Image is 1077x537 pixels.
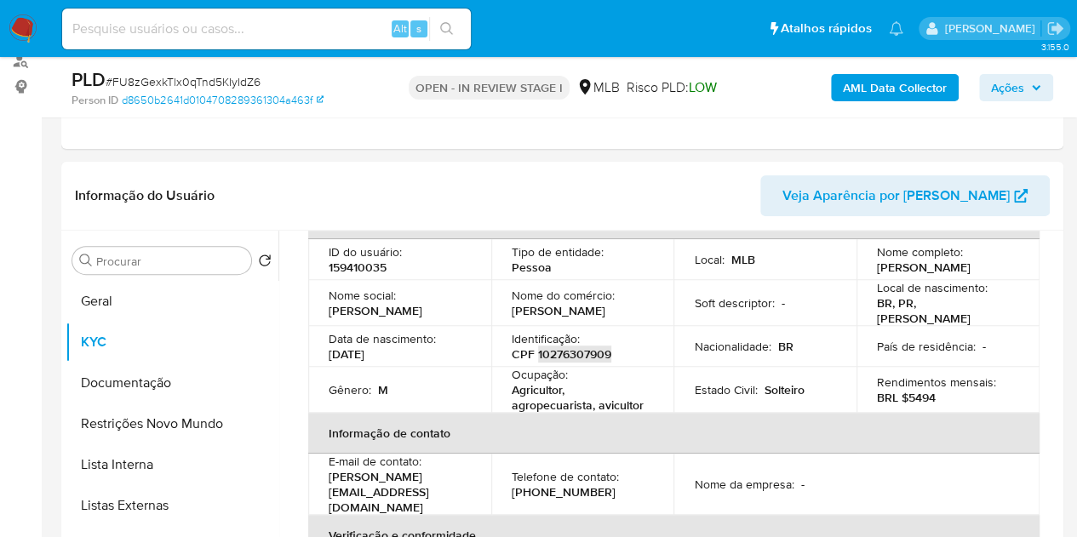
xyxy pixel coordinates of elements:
button: Restrições Novo Mundo [66,403,278,444]
b: Person ID [72,93,118,108]
p: BR, PR, [PERSON_NAME] [877,295,1012,326]
p: Pessoa [512,260,552,275]
p: [PHONE_NUMBER] [512,484,616,500]
p: lucas.portella@mercadolivre.com [944,20,1040,37]
span: 3.155.0 [1040,40,1068,54]
b: PLD [72,66,106,93]
p: Data de nascimento : [329,331,436,346]
p: Rendimentos mensais : [877,374,996,390]
p: MLB [730,252,754,267]
a: d8650b2641d0104708289361304a463f [122,93,324,108]
b: AML Data Collector [843,74,947,101]
p: Soft descriptor : [694,295,774,311]
button: Ações [979,74,1053,101]
p: Ocupação : [512,367,568,382]
p: - [982,339,986,354]
p: Solteiro [764,382,804,397]
p: Estado Civil : [694,382,757,397]
span: LOW [689,77,717,97]
p: Identificação : [512,331,580,346]
p: [DATE] [329,346,364,362]
p: [PERSON_NAME] [329,303,422,318]
span: Atalhos rápidos [781,20,872,37]
button: Documentação [66,363,278,403]
p: Gênero : [329,382,371,397]
p: Tipo de entidade : [512,244,604,260]
span: # FU8zGexkTlx0qTnd5KIyIdZ6 [106,73,261,90]
p: Nome do comércio : [512,288,615,303]
p: Nome completo : [877,244,963,260]
span: s [416,20,421,37]
p: [PERSON_NAME] [512,303,605,318]
button: AML Data Collector [831,74,959,101]
a: Notificações [889,21,903,36]
p: - [800,477,804,492]
button: Lista Interna [66,444,278,485]
p: [PERSON_NAME][EMAIL_ADDRESS][DOMAIN_NAME] [329,469,464,515]
p: Local : [694,252,724,267]
button: Geral [66,281,278,322]
p: CPF 10276307909 [512,346,611,362]
button: Listas Externas [66,485,278,526]
span: Veja Aparência por [PERSON_NAME] [782,175,1010,216]
button: search-icon [429,17,464,41]
div: MLB [576,78,620,97]
p: BRL $5494 [877,390,936,405]
p: - [781,295,784,311]
p: Agricultor, agropecuarista, avicultor [512,382,647,413]
p: 159410035 [329,260,387,275]
button: Retornar ao pedido padrão [258,254,272,272]
span: Alt [393,20,407,37]
span: Ações [991,74,1024,101]
button: Procurar [79,254,93,267]
p: Nacionalidade : [694,339,771,354]
button: KYC [66,322,278,363]
p: Nome social : [329,288,396,303]
p: [PERSON_NAME] [877,260,971,275]
th: Informação de contato [308,413,1040,454]
input: Procurar [96,254,244,269]
input: Pesquise usuários ou casos... [62,18,471,40]
span: Risco PLD: [627,78,717,97]
p: BR [777,339,793,354]
p: Nome da empresa : [694,477,793,492]
p: ID do usuário : [329,244,402,260]
h1: Informação do Usuário [75,187,215,204]
p: E-mail de contato : [329,454,421,469]
p: Local de nascimento : [877,280,988,295]
p: País de residência : [877,339,976,354]
p: OPEN - IN REVIEW STAGE I [409,76,570,100]
p: Telefone de contato : [512,469,619,484]
p: M [378,382,388,397]
button: Veja Aparência por [PERSON_NAME] [760,175,1050,216]
a: Sair [1046,20,1064,37]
